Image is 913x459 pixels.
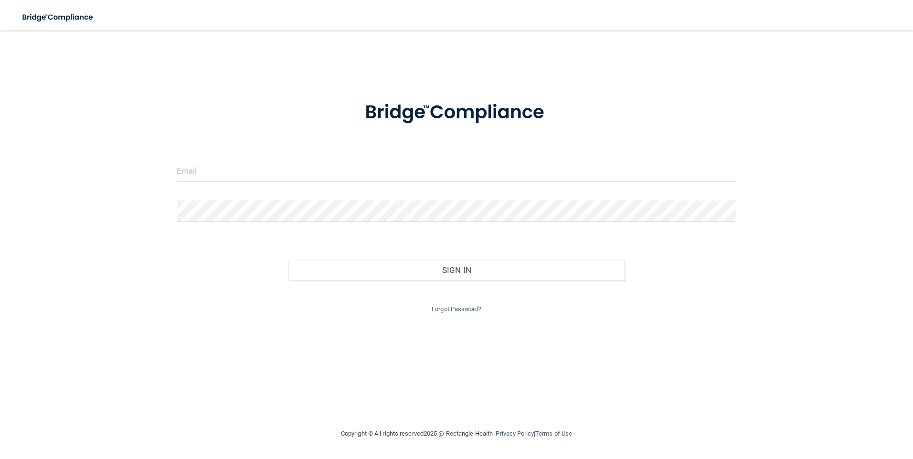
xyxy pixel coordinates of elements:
a: Terms of Use [535,430,572,437]
button: Sign In [288,260,625,281]
a: Forgot Password? [432,305,481,313]
img: bridge_compliance_login_screen.278c3ca4.svg [345,88,568,137]
input: Email [177,160,737,182]
img: bridge_compliance_login_screen.278c3ca4.svg [14,8,102,27]
div: Copyright © All rights reserved 2025 @ Rectangle Health | | [282,418,631,449]
a: Privacy Policy [496,430,533,437]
